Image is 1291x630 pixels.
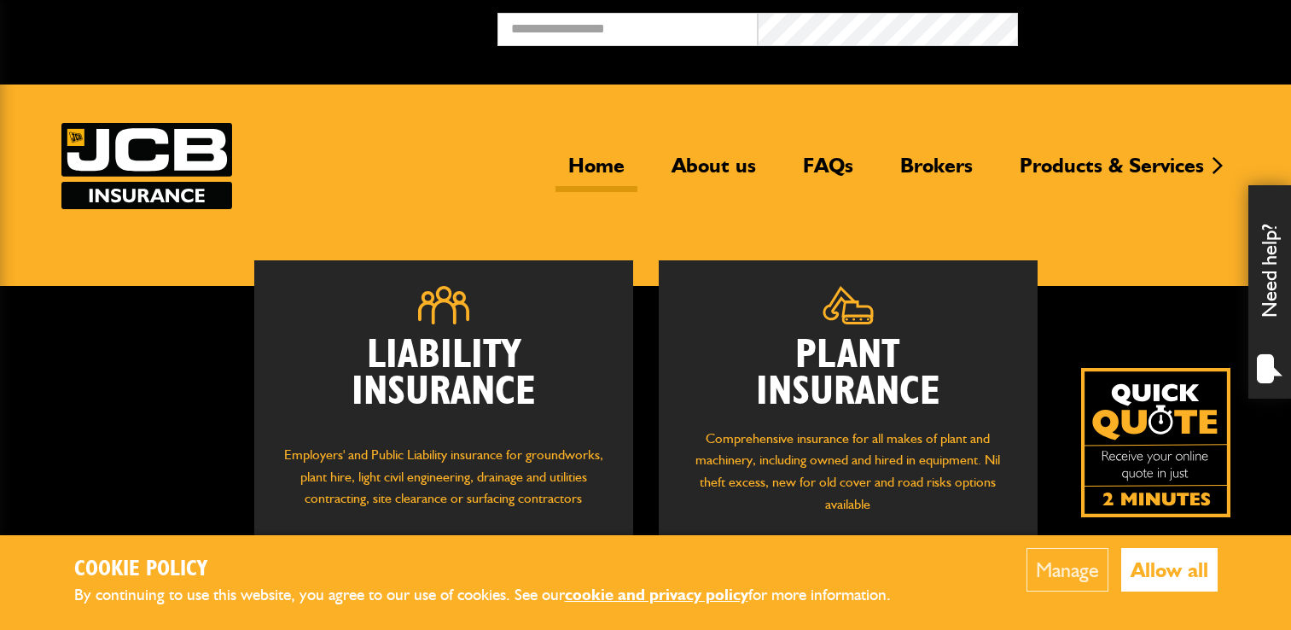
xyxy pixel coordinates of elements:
a: Products & Services [1007,153,1217,192]
img: JCB Insurance Services logo [61,123,232,209]
h2: Plant Insurance [684,337,1012,411]
h2: Liability Insurance [280,337,608,428]
p: Comprehensive insurance for all makes of plant and machinery, including owned and hired in equipm... [684,428,1012,515]
p: By continuing to use this website, you agree to our use of cookies. See our for more information. [74,582,919,609]
p: Employers' and Public Liability insurance for groundworks, plant hire, light civil engineering, d... [280,444,608,526]
img: Quick Quote [1081,368,1230,517]
div: Need help? [1248,185,1291,399]
a: JCB Insurance Services [61,123,232,209]
a: About us [659,153,769,192]
a: Brokers [887,153,986,192]
button: Manage [1026,548,1108,592]
a: Home [555,153,637,192]
button: Broker Login [1018,13,1278,39]
h2: Cookie Policy [74,557,919,583]
a: Get your insurance quote isn just 2-minutes [1081,368,1230,517]
a: FAQs [790,153,866,192]
a: cookie and privacy policy [565,585,748,604]
button: Allow all [1121,548,1218,592]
